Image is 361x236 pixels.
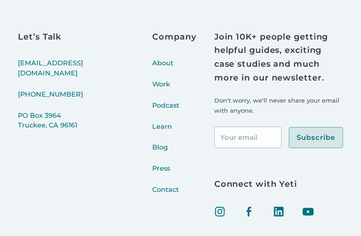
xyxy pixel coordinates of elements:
a: Work [152,80,196,101]
a: Learn [152,122,196,143]
p: Don't worry, we'll never share your email with anyone. [214,96,343,115]
h3: Connect with Yeti [214,178,343,191]
a: Podcast [152,101,196,122]
h3: Company [152,30,196,44]
input: Your email [214,127,281,148]
img: Instagram icon [214,206,225,217]
input: Subscribe [289,127,343,148]
h3: Join 10K+ people getting helpful guides, exciting case studies and much more in our newsletter. [214,30,343,85]
a: [PHONE_NUMBER] [18,90,134,111]
a: PO Box 3964Truckee, CA 96161 [18,111,134,142]
img: Youtube icon [303,206,314,217]
a: About [152,58,196,80]
form: Footer Newsletter Signup [214,127,343,148]
h3: Let’s Talk [18,30,134,44]
a: Contact [152,185,196,206]
a: Blog [152,143,196,164]
a: [EMAIL_ADDRESS][DOMAIN_NAME] [18,58,134,90]
a: Press [152,164,196,185]
img: facebook icon [244,206,255,217]
img: linked in icon [273,206,284,217]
